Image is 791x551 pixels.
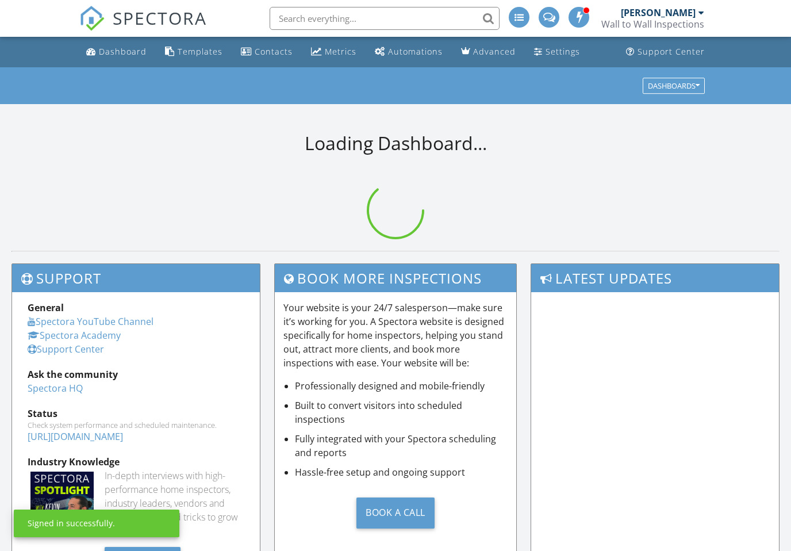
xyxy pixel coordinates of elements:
img: Spectoraspolightmain [30,472,94,535]
a: Support Center [28,343,104,355]
a: Contacts [236,41,297,63]
button: Dashboards [643,78,705,94]
div: Contacts [255,46,293,57]
div: Check system performance and scheduled maintenance. [28,420,244,430]
div: Metrics [325,46,356,57]
a: Spectora YouTube Channel [28,315,153,328]
li: Hassle-free setup and ongoing support [295,465,507,479]
a: Settings [529,41,585,63]
a: [URL][DOMAIN_NAME] [28,430,123,443]
div: Industry Knowledge [28,455,244,469]
div: Ask the community [28,368,244,381]
span: SPECTORA [113,6,207,30]
div: Automations [388,46,443,57]
a: Spectora HQ [28,382,83,395]
a: Templates [160,41,227,63]
img: The Best Home Inspection Software - Spectora [79,6,105,31]
h3: Latest Updates [531,264,779,292]
li: Built to convert visitors into scheduled inspections [295,399,507,426]
a: Book a Call [283,488,507,537]
div: In-depth interviews with high-performance home inspectors, industry leaders, vendors and more. Ge... [105,469,245,538]
div: Dashboard [99,46,147,57]
div: Dashboards [648,82,700,90]
a: Metrics [306,41,361,63]
a: Advanced [456,41,520,63]
div: Templates [178,46,222,57]
div: Advanced [473,46,516,57]
div: Support Center [638,46,705,57]
p: Your website is your 24/7 salesperson—make sure it’s working for you. A Spectora website is desig... [283,301,507,370]
input: Search everything... [270,7,500,30]
li: Fully integrated with your Spectora scheduling and reports [295,432,507,460]
div: Settings [546,46,580,57]
h3: Book More Inspections [275,264,516,292]
a: Support Center [621,41,709,63]
div: [PERSON_NAME] [621,7,696,18]
div: Signed in successfully. [28,518,115,529]
a: Spectora Academy [28,329,121,342]
div: Wall to Wall Inspections [601,18,704,30]
li: Professionally designed and mobile-friendly [295,379,507,393]
a: Dashboard [82,41,151,63]
div: Book a Call [356,498,435,529]
a: Automations (Advanced) [370,41,447,63]
strong: General [28,301,64,314]
div: Status [28,407,244,420]
h3: Support [12,264,260,292]
a: SPECTORA [79,16,207,40]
